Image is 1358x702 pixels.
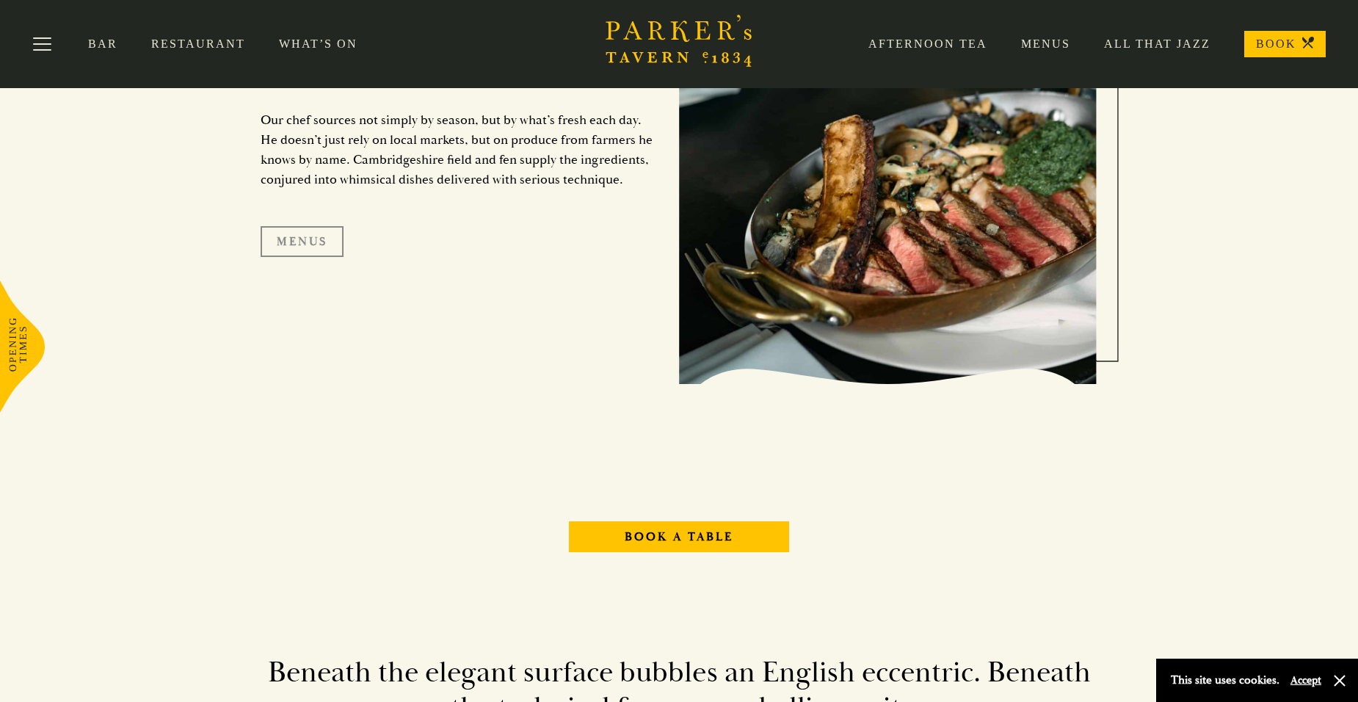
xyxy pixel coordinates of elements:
button: Close and accept [1332,673,1347,688]
h2: The Produce [261,62,657,97]
a: Book A Table [569,521,789,552]
button: Accept [1290,673,1321,687]
p: This site uses cookies. [1171,670,1279,691]
p: Our chef sources not simply by season, but by what’s fresh each day. He doesn’t just rely on loca... [261,110,657,189]
a: Menus [261,226,344,257]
